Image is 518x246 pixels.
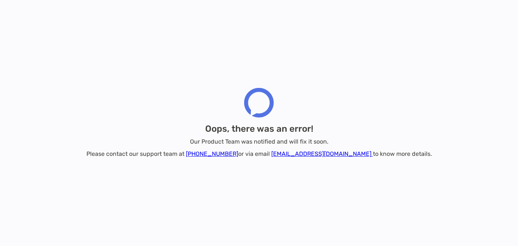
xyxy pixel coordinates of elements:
a: [PHONE_NUMBER] [186,150,238,157]
a: [EMAIL_ADDRESS][DOMAIN_NAME] [271,150,373,157]
p: Our Product Team was notified and will fix it soon. [190,137,328,146]
h2: Oops, there was an error! [205,124,313,134]
p: Please contact our support team at or via email to know more details. [86,149,432,158]
img: Zoe Financial [244,88,274,118]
